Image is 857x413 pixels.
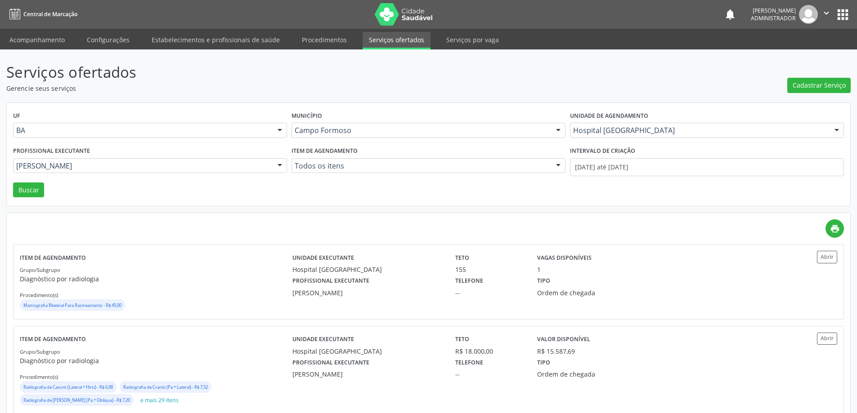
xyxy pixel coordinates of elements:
[440,32,505,48] a: Serviços por vaga
[455,369,524,379] div: --
[6,84,597,93] p: Gerencie seus serviços
[817,333,837,345] button: Abrir
[570,109,648,123] label: Unidade de agendamento
[799,5,818,24] img: img
[292,109,322,123] label: Município
[81,32,136,48] a: Configurações
[292,251,354,265] label: Unidade executante
[292,288,443,298] div: [PERSON_NAME]
[23,10,77,18] span: Central de Marcação
[455,333,469,346] label: Teto
[724,8,736,21] button: notifications
[6,7,77,22] a: Central de Marcação
[295,161,547,170] span: Todos os itens
[818,5,835,24] button: 
[16,126,269,135] span: BA
[13,144,90,158] label: Profissional executante
[292,265,443,274] div: Hospital [GEOGRAPHIC_DATA]
[537,356,550,370] label: Tipo
[455,274,483,288] label: Telefone
[826,219,844,238] a: print
[20,274,292,284] p: Diagnóstico por radiologia
[537,288,647,298] div: Ordem de chegada
[537,265,541,274] div: 1
[292,144,358,158] label: Item de agendamento
[13,109,20,123] label: UF
[573,126,826,135] span: Hospital [GEOGRAPHIC_DATA]
[787,78,851,93] button: Cadastrar Serviço
[570,158,844,176] input: Selecione um intervalo
[20,373,58,380] small: Procedimento(s)
[123,384,208,390] small: Radiografia de Cranio (Pa + Lateral) - R$ 7,52
[3,32,71,48] a: Acompanhamento
[295,126,547,135] span: Campo Formoso
[292,333,354,346] label: Unidade executante
[830,224,840,234] i: print
[835,7,851,22] button: apps
[292,356,369,370] label: Profissional executante
[292,369,443,379] div: [PERSON_NAME]
[23,397,130,403] small: Radiografia de [PERSON_NAME] (Pa + Obliqua) - R$ 7,20
[537,346,575,356] div: R$ 15.587,69
[570,144,635,158] label: Intervalo de criação
[20,292,58,298] small: Procedimento(s)
[292,274,369,288] label: Profissional executante
[20,348,60,355] small: Grupo/Subgrupo
[537,274,550,288] label: Tipo
[23,302,121,308] small: Mamografia Bilateral Para Rastreamento - R$ 45,00
[363,32,431,49] a: Serviços ofertados
[20,251,86,265] label: Item de agendamento
[455,251,469,265] label: Teto
[751,14,796,22] span: Administrador
[537,251,592,265] label: Vagas disponíveis
[296,32,353,48] a: Procedimentos
[16,161,269,170] span: [PERSON_NAME]
[751,7,796,14] div: [PERSON_NAME]
[20,266,60,273] small: Grupo/Subgrupo
[455,346,524,356] div: R$ 18.000,00
[537,333,590,346] label: Valor disponível
[23,384,113,390] small: Radiografia de Cavum (Lateral + Hirtz) - R$ 6,88
[455,356,483,370] label: Telefone
[20,356,292,365] p: Diagnóstico por radiologia
[817,251,837,263] button: Abrir
[137,394,182,406] button: e mais 29 itens
[13,182,44,198] button: Buscar
[821,8,831,18] i: 
[537,369,647,379] div: Ordem de chegada
[292,346,443,356] div: Hospital [GEOGRAPHIC_DATA]
[145,32,286,48] a: Estabelecimentos e profissionais de saúde
[455,288,524,298] div: --
[20,333,86,346] label: Item de agendamento
[6,61,597,84] p: Serviços ofertados
[793,80,846,90] span: Cadastrar Serviço
[455,265,524,274] div: 155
